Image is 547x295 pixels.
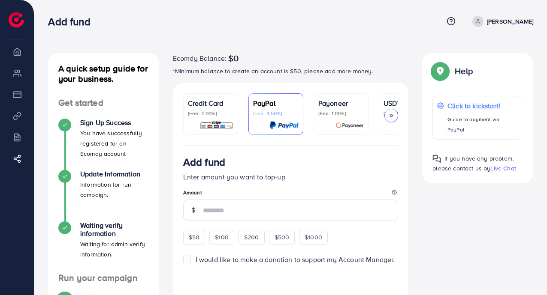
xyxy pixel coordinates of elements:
img: Popup guide [432,155,441,163]
h4: Get started [48,98,159,108]
img: card [269,120,299,130]
legend: Amount [183,189,399,200]
h3: Add fund [48,15,97,28]
p: Guide to payment via PayPal [447,114,517,135]
p: *Minimum balance to create an account is $50, please add more money. [173,66,409,76]
span: $50 [189,233,199,241]
li: Waiting verify information [48,221,159,273]
h4: Waiting verify information [80,221,149,238]
a: [PERSON_NAME] [469,16,533,27]
p: (Fee: 4.50%) [253,110,299,117]
span: Live Chat [490,164,516,173]
p: You have successfully registered for an Ecomdy account [80,128,149,159]
span: If you have any problem, please contact us by [432,154,514,173]
p: (Fee: 1.00%) [318,110,364,117]
span: Ecomdy Balance: [173,53,227,63]
li: Update Information [48,170,159,221]
span: I would like to make a donation to support my Account Manager. [196,255,395,264]
h3: Add fund [183,156,225,168]
h4: Run your campaign [48,273,159,283]
p: PayPal [253,98,299,108]
p: (Fee: 0.00%) [384,110,429,117]
img: Popup guide [432,63,448,79]
span: $1000 [305,233,322,241]
span: $500 [275,233,290,241]
h4: Sign Up Success [80,119,149,127]
p: (Fee: 4.00%) [188,110,233,117]
span: $200 [244,233,259,241]
p: Credit Card [188,98,233,108]
iframe: Chat [511,256,541,289]
h4: A quick setup guide for your business. [48,63,159,84]
li: Sign Up Success [48,119,159,170]
p: Information for run campaign. [80,179,149,200]
h4: Update Information [80,170,149,178]
span: $100 [215,233,229,241]
span: $0 [228,53,239,63]
img: card [335,120,364,130]
img: card [199,120,233,130]
p: Payoneer [318,98,364,108]
img: logo [9,12,24,27]
p: Help [455,66,473,76]
p: USDT [384,98,429,108]
p: Enter amount you want to top-up [183,172,399,182]
p: Waiting for admin verify information. [80,239,149,259]
p: Click to kickstart! [447,101,517,111]
p: [PERSON_NAME] [487,16,533,27]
